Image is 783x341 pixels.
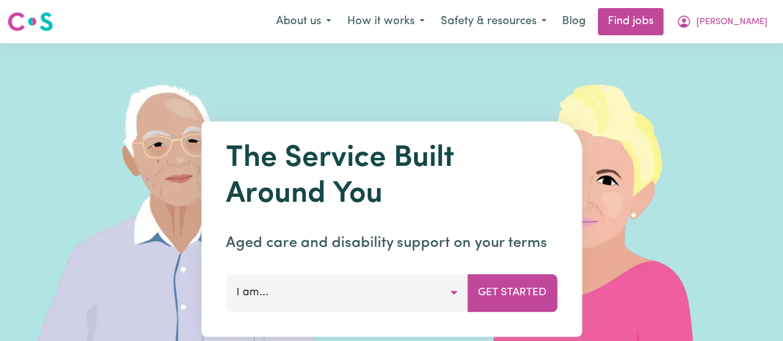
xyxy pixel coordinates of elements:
[226,232,557,254] p: Aged care and disability support on your terms
[7,11,53,33] img: Careseekers logo
[668,9,776,35] button: My Account
[598,8,664,35] a: Find jobs
[268,9,339,35] button: About us
[467,274,557,311] button: Get Started
[339,9,433,35] button: How it works
[696,15,768,29] span: [PERSON_NAME]
[7,7,53,36] a: Careseekers logo
[226,274,468,311] button: I am...
[555,8,593,35] a: Blog
[433,9,555,35] button: Safety & resources
[226,141,557,212] h1: The Service Built Around You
